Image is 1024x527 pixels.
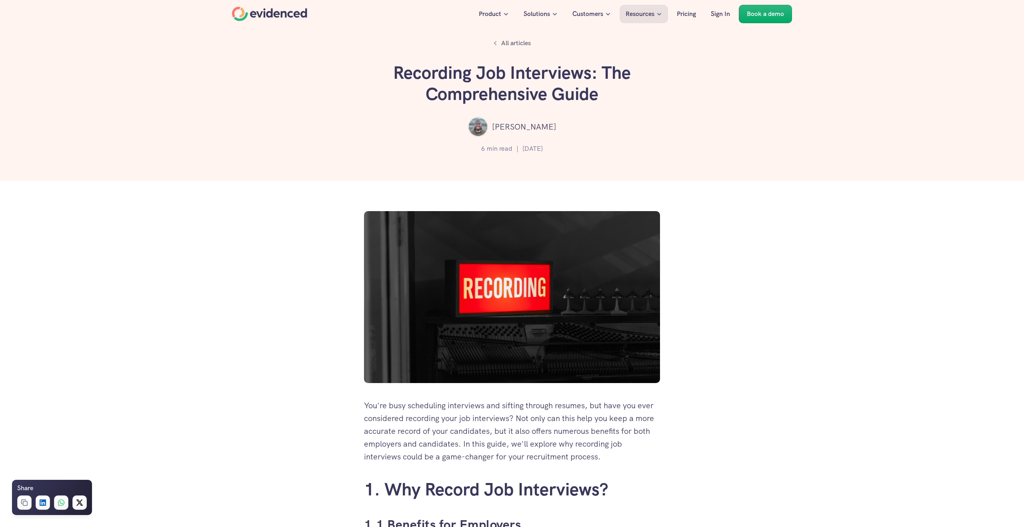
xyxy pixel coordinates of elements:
[677,9,696,19] p: Pricing
[671,5,702,23] a: Pricing
[501,38,531,48] p: All articles
[364,211,660,383] img: Recording light indicator
[516,144,518,154] p: |
[492,120,556,133] p: [PERSON_NAME]
[524,9,550,19] p: Solutions
[739,5,792,23] a: Book a demo
[468,117,488,137] img: ""
[626,9,654,19] p: Resources
[232,7,307,21] a: Home
[481,144,485,154] p: 6
[479,9,501,19] p: Product
[487,144,512,154] p: min read
[489,36,535,50] a: All articles
[705,5,736,23] a: Sign In
[522,144,543,154] p: [DATE]
[17,483,33,493] h6: Share
[711,9,730,19] p: Sign In
[747,9,784,19] p: Book a demo
[392,62,632,105] h1: Recording Job Interviews: The Comprehensive Guide
[364,399,660,463] p: You're busy scheduling interviews and sifting through resumes, but have you ever considered recor...
[364,478,608,501] a: 1. Why Record Job Interviews?
[572,9,603,19] p: Customers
